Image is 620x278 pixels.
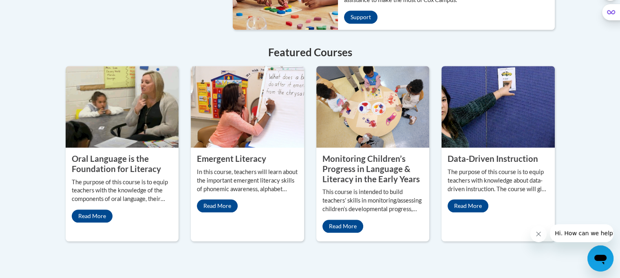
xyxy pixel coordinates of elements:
img: Monitoring Children’s Progress in Language & Literacy in the Early Years [316,66,430,148]
iframe: Message from company [550,224,613,242]
img: Emergent Literacy [191,66,304,148]
property: Monitoring Children’s Progress in Language & Literacy in the Early Years [322,154,420,183]
a: Read More [322,220,363,233]
iframe: Button to launch messaging window [587,245,613,271]
a: Read More [448,199,488,212]
property: Emergent Literacy [197,154,266,163]
a: Support [344,11,377,24]
span: Hi. How can we help? [5,6,66,12]
p: In this course, teachers will learn about the important emergent literacy skills of phonemic awar... [197,168,298,194]
iframe: Close message [530,226,547,242]
property: Oral Language is the Foundation for Literacy [72,154,161,174]
p: This course is intended to build teachers’ skills in monitoring/assessing children’s developmenta... [322,188,424,214]
img: Data-Driven Instruction [441,66,555,148]
h4: Featured Courses [66,44,555,60]
property: Data-Driven Instruction [448,154,538,163]
a: Read More [72,210,113,223]
p: The purpose of this course is to equip teachers with knowledge about data-driven instruction. The... [448,168,549,194]
p: The purpose of this course is to equip teachers with the knowledge of the components of oral lang... [72,178,173,204]
a: Read More [197,199,238,212]
img: Oral Language is the Foundation for Literacy [66,66,179,148]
